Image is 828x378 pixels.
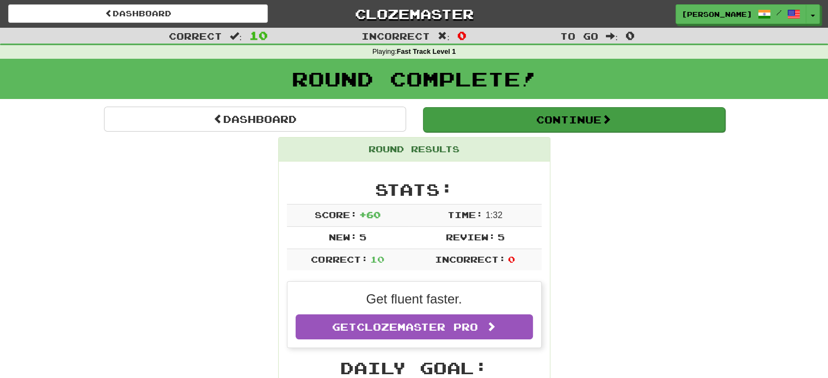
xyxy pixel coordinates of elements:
span: 0 [625,29,635,42]
h1: Round Complete! [4,68,824,90]
strong: Fast Track Level 1 [397,48,456,55]
div: Round Results [279,138,550,162]
a: Dashboard [8,4,268,23]
h2: Daily Goal: [287,359,542,377]
span: 10 [249,29,268,42]
span: New: [329,232,357,242]
a: [PERSON_NAME] / [676,4,806,24]
a: Clozemaster [284,4,544,23]
span: Correct: [311,254,367,264]
span: / [776,9,782,16]
span: Incorrect: [435,254,506,264]
span: Score: [315,209,357,220]
span: Review: [445,232,495,242]
span: 0 [508,254,515,264]
span: Time: [447,209,483,220]
span: 10 [370,254,384,264]
a: Dashboard [104,107,406,132]
span: Correct [169,30,222,41]
span: : [438,32,450,41]
button: Continue [423,107,725,132]
p: Get fluent faster. [296,290,533,308]
span: 5 [498,232,505,242]
span: 0 [457,29,467,42]
a: GetClozemaster Pro [296,314,533,339]
span: : [230,32,242,41]
span: 1 : 32 [486,210,502,220]
span: Incorrect [361,30,430,41]
h2: Stats: [287,181,542,199]
span: [PERSON_NAME] [682,9,752,19]
span: Clozemaster Pro [357,321,478,333]
span: To go [560,30,598,41]
span: 5 [359,232,366,242]
span: : [606,32,618,41]
span: + 60 [359,209,381,220]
